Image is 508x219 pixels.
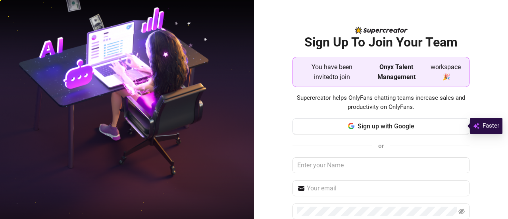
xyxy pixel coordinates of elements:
input: Enter your Name [292,157,470,173]
strong: Onyx Talent Management [377,63,416,81]
span: or [378,142,384,149]
img: svg%3e [473,121,479,131]
span: eye-invisible [458,208,465,215]
span: Sign up with Google [358,122,414,130]
span: Supercreator helps OnlyFans chatting teams increase sales and productivity on OnlyFans. [292,93,470,112]
h2: Sign Up To Join Your Team [292,34,470,50]
span: You have been invited to join [299,62,364,82]
input: Your email [307,184,465,193]
span: Faster [483,121,499,131]
button: Sign up with Google [292,118,470,134]
span: workspace 🎉 [429,62,463,82]
img: logo-BBDzfeDw.svg [355,27,408,34]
